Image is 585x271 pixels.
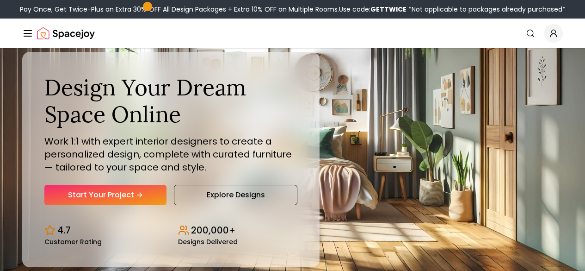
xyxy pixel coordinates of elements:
nav: Global [22,19,563,48]
p: 4.7 [57,224,71,237]
span: *Not applicable to packages already purchased* [406,5,566,14]
b: GETTWICE [370,5,406,14]
p: Work 1:1 with expert interior designers to create a personalized design, complete with curated fu... [44,135,297,174]
div: Design stats [44,216,297,245]
a: Spacejoy [37,24,95,43]
small: Designs Delivered [178,239,238,245]
img: Spacejoy Logo [37,24,95,43]
h1: Design Your Dream Space Online [44,74,297,127]
a: Start Your Project [44,185,166,205]
p: 200,000+ [191,224,235,237]
a: Explore Designs [174,185,297,205]
div: Pay Once, Get Twice-Plus an Extra 30% OFF All Design Packages + Extra 10% OFF on Multiple Rooms. [20,5,566,14]
small: Customer Rating [44,239,102,245]
span: Use code: [339,5,406,14]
